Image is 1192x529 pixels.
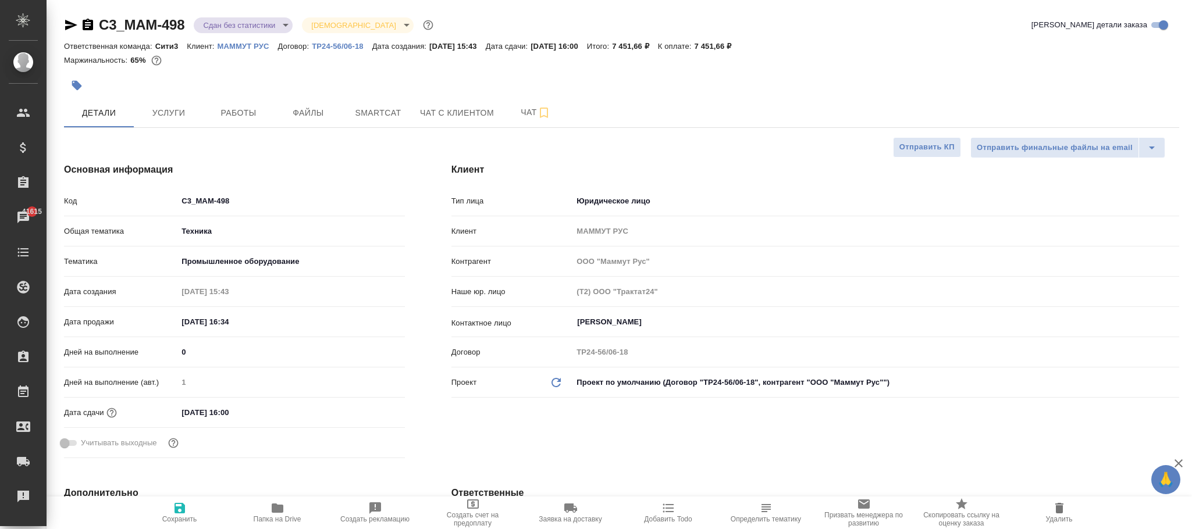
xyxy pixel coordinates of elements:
[1046,515,1073,523] span: Удалить
[572,344,1179,360] input: Пустое поле
[717,496,815,529] button: Определить тематику
[308,20,399,30] button: [DEMOGRAPHIC_DATA]
[64,73,90,98] button: Добавить тэг
[658,42,695,51] p: К оплате:
[3,203,44,232] a: 41615
[64,486,405,500] h4: Дополнительно
[486,42,531,51] p: Дата сдачи:
[977,141,1133,155] span: Отправить финальные файлы на email
[1156,467,1176,492] span: 🙏
[99,17,184,33] a: C3_MAM-498
[539,515,602,523] span: Заявка на доставку
[913,496,1010,529] button: Скопировать ссылку на оценку заказа
[587,42,612,51] p: Итого:
[893,137,961,158] button: Отправить КП
[131,496,229,529] button: Сохранить
[451,226,573,237] p: Клиент
[149,53,164,68] button: 2149.29 RUB;
[177,252,404,271] div: Промышленное оборудование
[218,42,278,51] p: МАММУТ РУС
[1031,19,1147,31] span: [PERSON_NAME] детали заказа
[64,163,405,177] h4: Основная информация
[920,511,1004,527] span: Скопировать ссылку на оценку заказа
[326,496,424,529] button: Создать рекламацию
[15,206,49,217] span: 41615
[166,435,181,451] button: Выбери, если сб и вс нужно считать рабочими днями для выполнения заказа.
[155,42,187,51] p: Сити3
[822,511,906,527] span: Призвать менеджера по развитию
[350,106,406,120] span: Smartcat
[254,515,301,523] span: Папка на Drive
[64,346,177,358] p: Дней на выполнение
[280,106,336,120] span: Файлы
[218,41,278,51] a: МАММУТ РУС
[451,195,573,207] p: Тип лица
[508,105,564,120] span: Чат
[64,286,177,298] p: Дата создания
[522,496,620,529] button: Заявка на доставку
[312,41,372,51] a: ТР24-56/06-18
[1151,465,1180,494] button: 🙏
[277,42,312,51] p: Договор:
[64,42,155,51] p: Ответственная команда:
[229,496,326,529] button: Папка на Drive
[431,511,515,527] span: Создать счет на предоплату
[130,56,148,65] p: 65%
[64,256,177,267] p: Тематика
[141,106,197,120] span: Услуги
[64,18,78,32] button: Скопировать ссылку для ЯМессенджера
[620,496,717,529] button: Добавить Todo
[177,313,279,330] input: ✎ Введи что-нибудь
[572,191,1179,211] div: Юридическое лицо
[64,316,177,328] p: Дата продажи
[64,226,177,237] p: Общая тематика
[572,283,1179,300] input: Пустое поле
[211,106,266,120] span: Работы
[200,20,279,30] button: Сдан без статистики
[899,141,955,154] span: Отправить КП
[612,42,658,51] p: 7 451,66 ₽
[644,515,692,523] span: Добавить Todo
[194,17,293,33] div: Сдан без статистики
[104,405,119,420] button: Если добавить услуги и заполнить их объемом, то дата рассчитается автоматически
[1010,496,1108,529] button: Удалить
[572,253,1179,270] input: Пустое поле
[64,195,177,207] p: Код
[64,56,130,65] p: Маржинальность:
[424,496,522,529] button: Создать счет на предоплату
[162,515,197,523] span: Сохранить
[81,437,157,449] span: Учитывать выходные
[177,344,404,360] input: ✎ Введи что-нибудь
[451,256,573,267] p: Контрагент
[695,42,741,51] p: 7 451,66 ₽
[187,42,217,51] p: Клиент:
[64,407,104,419] p: Дата сдачи
[451,286,573,298] p: Наше юр. лицо
[429,42,486,51] p: [DATE] 15:43
[71,106,127,120] span: Детали
[340,515,410,523] span: Создать рекламацию
[970,137,1165,158] div: split button
[451,346,573,358] p: Договор
[815,496,913,529] button: Призвать менеджера по развитию
[572,373,1179,392] div: Проект по умолчанию (Договор "ТР24-56/06-18", контрагент "ООО "Маммут Рус"")
[970,137,1139,158] button: Отправить финальные файлы на email
[81,18,95,32] button: Скопировать ссылку
[312,42,372,51] p: ТР24-56/06-18
[64,377,177,388] p: Дней на выполнение (авт.)
[531,42,587,51] p: [DATE] 16:00
[451,486,1179,500] h4: Ответственные
[177,283,279,300] input: Пустое поле
[420,106,494,120] span: Чат с клиентом
[177,192,404,209] input: ✎ Введи что-нибудь
[421,17,436,33] button: Доп статусы указывают на важность/срочность заказа
[537,106,551,120] svg: Подписаться
[177,404,279,421] input: ✎ Введи что-нибудь
[302,17,413,33] div: Сдан без статистики
[572,223,1179,240] input: Пустое поле
[177,374,404,391] input: Пустое поле
[451,163,1179,177] h4: Клиент
[451,377,477,388] p: Проект
[731,515,801,523] span: Определить тематику
[1173,321,1175,323] button: Open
